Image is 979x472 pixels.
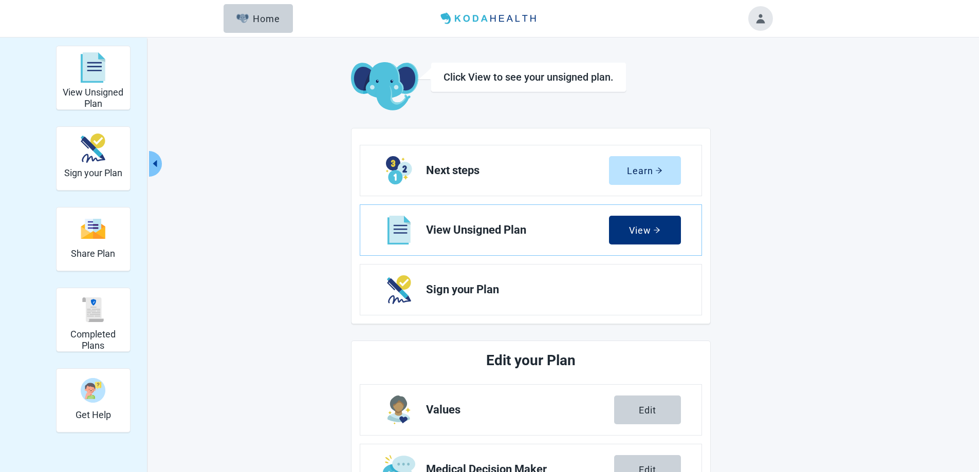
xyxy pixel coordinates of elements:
[76,409,111,421] h2: Get Help
[149,151,162,177] button: Collapse menu
[56,126,131,191] div: Sign your Plan
[236,13,281,24] div: Home
[748,6,773,31] button: Toggle account menu
[426,284,673,296] span: Sign your Plan
[609,156,681,185] button: Learnarrow-right
[360,145,701,196] a: Learn Next steps section
[81,297,105,322] img: svg%3e
[653,226,660,234] span: arrow-right
[81,378,105,403] img: person-question-x68TBcxA.svg
[56,207,131,271] div: Share Plan
[614,395,681,424] button: Edit
[360,205,701,255] a: View View Unsigned Plan section
[639,405,656,415] div: Edit
[629,225,660,235] div: View
[224,4,293,33] button: ElephantHome
[56,288,131,352] div: Completed Plans
[81,52,105,83] img: svg%3e
[436,10,542,27] img: Koda Health
[426,224,609,236] span: View Unsigned Plan
[609,216,681,244] button: Viewarrow-right
[81,134,105,163] img: make_plan_official-CpYJDfBD.svg
[627,165,662,176] div: Learn
[81,218,105,240] img: svg%3e
[444,71,614,83] h1: Click View to see your unsigned plan.
[360,385,701,435] a: Edit Values section
[351,62,418,111] img: Koda Elephant
[236,14,249,23] img: Elephant
[61,329,126,351] h2: Completed Plans
[64,167,122,179] h2: Sign your Plan
[655,167,662,174] span: arrow-right
[56,46,131,110] div: View Unsigned Plan
[426,404,614,416] span: Values
[150,159,160,168] span: caret-left
[426,164,609,177] span: Next steps
[71,248,115,259] h2: Share Plan
[61,87,126,109] h2: View Unsigned Plan
[398,349,663,372] h2: Edit your Plan
[56,368,131,432] div: Get Help
[360,265,701,315] a: Next Sign your Plan section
